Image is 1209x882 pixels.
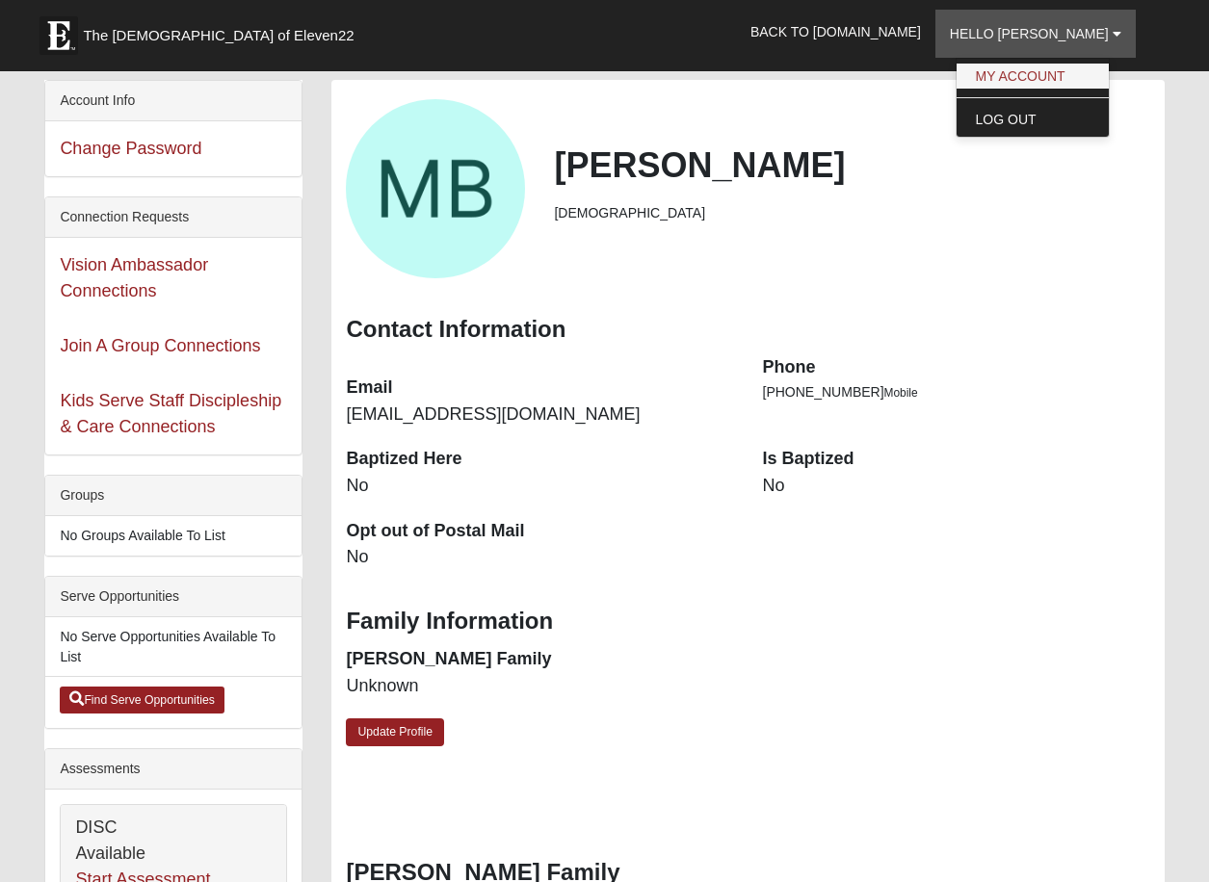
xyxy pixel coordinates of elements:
a: Update Profile [346,718,444,746]
dt: [PERSON_NAME] Family [346,647,733,672]
dt: Email [346,376,733,401]
span: Hello [PERSON_NAME] [950,26,1109,41]
li: [PHONE_NUMBER] [763,382,1150,402]
dd: Unknown [346,674,733,699]
dd: No [763,474,1150,499]
a: Back to [DOMAIN_NAME] [736,8,935,56]
h3: Contact Information [346,316,1149,344]
a: The [DEMOGRAPHIC_DATA] of Eleven22 [30,7,415,55]
a: Kids Serve Staff Discipleship & Care Connections [60,391,281,436]
dd: [EMAIL_ADDRESS][DOMAIN_NAME] [346,402,733,428]
li: [DEMOGRAPHIC_DATA] [554,203,1149,223]
dt: Baptized Here [346,447,733,472]
a: My Account [957,64,1109,89]
dt: Phone [763,355,1150,380]
span: The [DEMOGRAPHIC_DATA] of Eleven22 [83,26,354,45]
a: Find Serve Opportunities [60,687,224,713]
div: Groups [45,476,302,516]
dd: No [346,545,733,570]
dt: Opt out of Postal Mail [346,519,733,544]
a: Hello [PERSON_NAME] [935,10,1136,58]
img: Eleven22 logo [39,16,78,55]
dd: No [346,474,733,499]
div: Connection Requests [45,197,302,238]
a: View Fullsize Photo [346,99,525,278]
li: No Groups Available To List [45,516,302,556]
div: Account Info [45,81,302,121]
h2: [PERSON_NAME] [554,144,1149,186]
a: Vision Ambassador Connections [60,255,208,300]
div: Serve Opportunities [45,577,302,617]
a: Join A Group Connections [60,336,260,355]
div: Assessments [45,749,302,790]
a: Log Out [957,107,1109,132]
dt: Is Baptized [763,447,1150,472]
li: No Serve Opportunities Available To List [45,617,302,677]
h3: Family Information [346,608,1149,636]
span: Mobile [884,386,918,400]
a: Change Password [60,139,201,158]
